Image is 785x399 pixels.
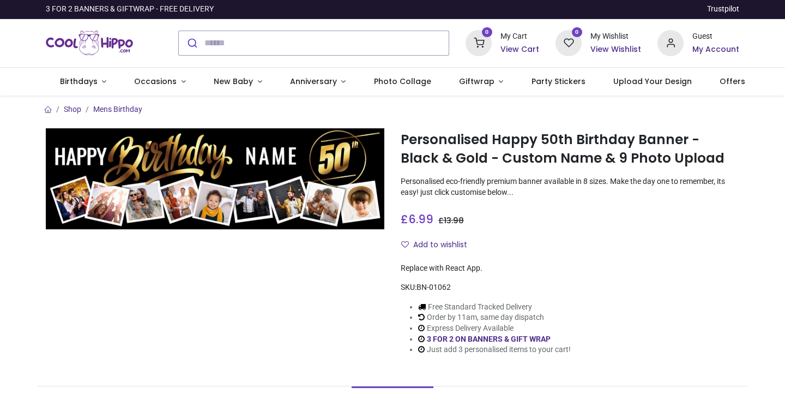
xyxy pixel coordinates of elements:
[418,323,571,334] li: Express Delivery Available
[401,236,476,254] button: Add to wishlistAdd to wishlist
[500,31,539,42] div: My Cart
[692,31,739,42] div: Guest
[46,4,214,15] div: 3 FOR 2 BANNERS & GIFTWRAP - FREE DELIVERY
[418,302,571,313] li: Free Standard Tracked Delivery
[590,31,641,42] div: My Wishlist
[60,76,98,87] span: Birthdays
[613,76,692,87] span: Upload Your Design
[590,44,641,55] a: View Wishlist
[707,4,739,15] a: Trustpilot
[572,27,582,38] sup: 0
[720,76,745,87] span: Offers
[401,211,433,227] span: £
[418,344,571,355] li: Just add 3 personalised items to your cart!
[200,68,276,96] a: New Baby
[93,105,142,114] a: Mens Birthday
[555,38,582,46] a: 0
[459,76,494,87] span: Giftwrap
[120,68,200,96] a: Occasions
[46,28,133,58] a: Logo of Cool Hippo
[500,44,539,55] a: View Cart
[438,215,464,226] span: £
[466,38,492,46] a: 0
[401,241,409,248] i: Add to wishlist
[290,76,337,87] span: Anniversary
[46,28,133,58] img: Cool Hippo
[444,215,464,226] span: 13.98
[482,27,492,38] sup: 0
[401,176,739,198] p: Personalised eco-friendly premium banner available in 8 sizes. Make the day one to remember, its ...
[134,76,177,87] span: Occasions
[418,312,571,323] li: Order by 11am, same day dispatch
[46,68,120,96] a: Birthdays
[214,76,253,87] span: New Baby
[532,76,585,87] span: Party Stickers
[276,68,360,96] a: Anniversary
[401,282,739,293] div: SKU:
[401,130,739,168] h1: Personalised Happy 50th Birthday Banner - Black & Gold - Custom Name & 9 Photo Upload
[374,76,431,87] span: Photo Collage
[692,44,739,55] a: My Account
[445,68,517,96] a: Giftwrap
[64,105,81,114] a: Shop
[401,263,739,274] div: Replace with React App.
[46,128,384,230] img: Personalised Happy 50th Birthday Banner - Black & Gold - Custom Name & 9 Photo Upload
[179,31,204,55] button: Submit
[408,211,433,227] span: 6.99
[427,335,551,343] a: 3 FOR 2 ON BANNERS & GIFT WRAP
[416,283,451,291] span: BN-01062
